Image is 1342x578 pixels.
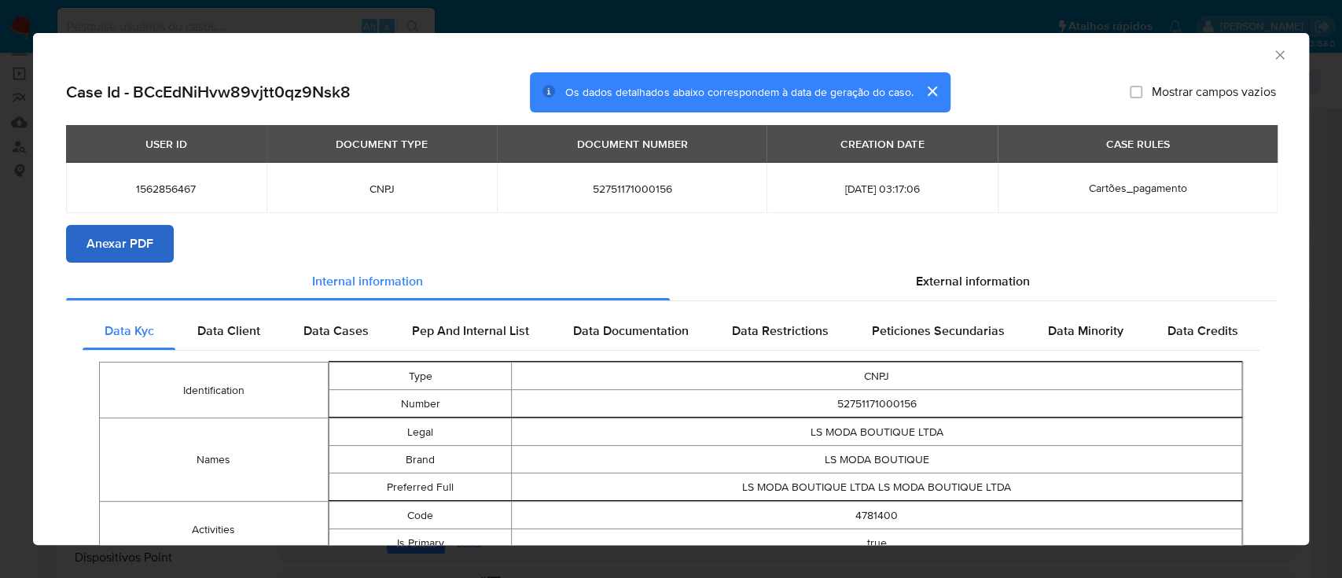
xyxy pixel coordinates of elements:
span: 52751171000156 [516,182,748,196]
div: Detailed internal info [83,312,1259,350]
div: CASE RULES [1096,131,1178,157]
span: Pep And Internal List [412,322,529,340]
button: cerrar [913,72,950,110]
span: Data Kyc [105,322,154,340]
td: 4781400 [512,502,1242,529]
td: Names [100,418,329,502]
span: Data Restrictions [732,322,829,340]
td: Is Primary [329,529,511,557]
span: Internal information [312,272,423,290]
span: Data Credits [1167,322,1237,340]
td: Number [329,390,511,418]
span: Data Documentation [572,322,688,340]
span: Os dados detalhados abaixo correspondem à data de geração do caso. [565,84,913,100]
td: LS MODA BOUTIQUE LTDA LS MODA BOUTIQUE LTDA [512,473,1242,501]
span: Anexar PDF [86,226,153,261]
button: Anexar PDF [66,225,174,263]
td: LS MODA BOUTIQUE LTDA [512,418,1242,446]
span: Cartões_pagamento [1088,180,1186,196]
button: Fechar a janela [1272,47,1286,61]
span: Data Client [197,322,260,340]
div: USER ID [136,131,197,157]
span: [DATE] 03:17:06 [785,182,979,196]
td: Activities [100,502,329,558]
td: Brand [329,446,511,473]
span: External information [916,272,1030,290]
td: Type [329,363,511,390]
td: Preferred Full [329,473,511,501]
span: Data Minority [1048,322,1123,340]
td: true [512,529,1242,557]
span: Peticiones Secundarias [872,322,1005,340]
h2: Case Id - BCcEdNiHvw89vjtt0qz9Nsk8 [66,82,351,102]
span: Data Cases [303,322,369,340]
div: DOCUMENT TYPE [326,131,437,157]
td: CNPJ [512,363,1242,390]
td: Legal [329,418,511,446]
td: LS MODA BOUTIQUE [512,446,1242,473]
td: Code [329,502,511,529]
div: DOCUMENT NUMBER [567,131,697,157]
span: 1562856467 [85,182,248,196]
div: CREATION DATE [831,131,933,157]
td: Identification [100,363,329,418]
span: CNPJ [285,182,479,196]
div: Detailed info [66,263,1276,300]
span: Mostrar campos vazios [1152,84,1276,100]
input: Mostrar campos vazios [1130,86,1142,98]
td: 52751171000156 [512,390,1242,418]
div: closure-recommendation-modal [33,33,1309,545]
